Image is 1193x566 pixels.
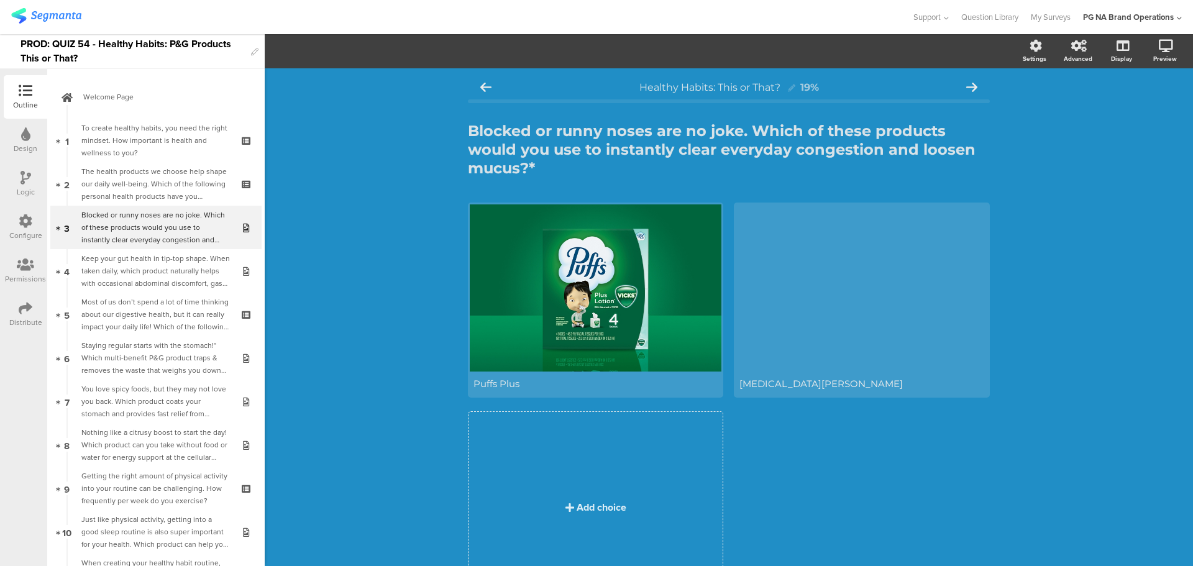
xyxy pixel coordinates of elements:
[21,34,245,68] div: PROD: QUIZ 54 - Healthy Habits: P&G Products This or That?
[81,383,230,420] div: You love spicy foods, but they may not love you back. Which product coats your stomach and provid...
[9,230,42,241] div: Configure
[800,81,819,93] div: 19%
[639,81,780,93] span: Healthy Habits: This or That?
[50,75,262,119] a: Welcome Page
[50,293,262,336] a: 5 Most of us don’t spend a lot of time thinking about our digestive health, but it can really imp...
[81,426,230,463] div: Nothing like a citrusy boost to start the day! Which product can you take without food or water f...
[50,423,262,467] a: 8 Nothing like a citrusy boost to start the day! Which product can you take without food or water...
[81,122,230,159] div: To create healthy habits, you need the right mindset. How important is health and wellness to you?
[473,378,718,390] div: Puffs Plus
[50,162,262,206] a: 2 The health products we choose help shape our daily well-being. Which of the following personal ...
[13,99,38,111] div: Outline
[64,177,70,191] span: 2
[65,395,70,408] span: 7
[81,339,230,377] div: Staying regular starts with the stomach!* Which multi-benefit P&G product traps & removes the was...
[577,500,626,514] div: Add choice
[17,186,35,198] div: Logic
[81,209,230,246] div: Blocked or runny noses are no joke. Which of these products would you use to instantly clear ever...
[50,510,262,554] a: 10 Just like physical activity, getting into a good sleep routine is also super important for you...
[62,525,71,539] span: 10
[64,351,70,365] span: 6
[83,91,242,103] span: Welcome Page
[1111,54,1132,63] div: Display
[64,264,70,278] span: 4
[64,308,70,321] span: 5
[50,119,262,162] a: 1 To create healthy habits, you need the right mindset. How important is health and wellness to you?
[9,317,42,328] div: Distribute
[64,438,70,452] span: 8
[81,513,230,550] div: Just like physical activity, getting into a good sleep routine is also super important for your h...
[81,296,230,333] div: Most of us don’t spend a lot of time thinking about our digestive health, but it can really impac...
[1153,54,1177,63] div: Preview
[50,249,262,293] a: 4 Keep your gut health in tip-top shape. When taken daily, which product naturally helps with occ...
[81,252,230,290] div: Keep your gut health in tip-top shape. When taken daily, which product naturally helps with occas...
[739,378,984,390] div: [MEDICAL_DATA][PERSON_NAME]
[1083,11,1174,23] div: PG NA Brand Operations
[50,206,262,249] a: 3 Blocked or runny noses are no joke. Which of these products would you use to instantly clear ev...
[11,8,81,24] img: segmanta logo
[50,467,262,510] a: 9 Getting the right amount of physical activity into your routine can be challenging. How frequen...
[64,221,70,234] span: 3
[5,273,46,285] div: Permissions
[64,482,70,495] span: 9
[50,336,262,380] a: 6 Staying regular starts with the stomach!* Which multi-benefit P&G product traps & removes the w...
[65,134,69,147] span: 1
[81,470,230,507] div: Getting the right amount of physical activity into your routine can be challenging. How frequentl...
[1023,54,1046,63] div: Settings
[14,143,37,154] div: Design
[913,11,941,23] span: Support
[50,380,262,423] a: 7 You love spicy foods, but they may not love you back. Which product coats your stomach and prov...
[1064,54,1092,63] div: Advanced
[81,165,230,203] div: The health products we choose help shape our daily well-being. Which of the following personal he...
[468,122,976,177] strong: Blocked or runny noses are no joke. Which of these products would you use to instantly clear ever...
